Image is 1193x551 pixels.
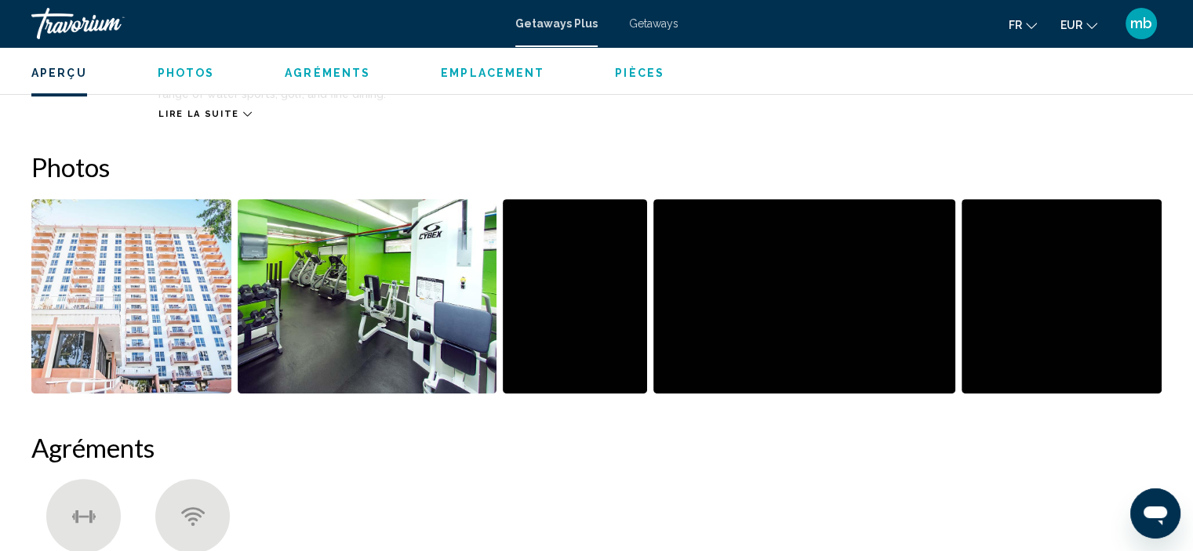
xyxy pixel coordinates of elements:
h2: Agréments [31,432,1162,463]
button: Lire la suite [158,108,251,120]
button: Photos [158,66,215,80]
span: Lire la suite [158,109,238,119]
button: Open full-screen image slider [238,198,496,394]
button: Change currency [1060,13,1097,36]
span: fr [1009,19,1022,31]
button: Change language [1009,13,1037,36]
span: Pièces [615,67,664,79]
button: Aperçu [31,66,87,80]
button: User Menu [1121,7,1162,40]
h2: Photos [31,151,1162,183]
button: Open full-screen image slider [31,198,231,394]
a: Getaways Plus [515,17,598,30]
span: Agréments [285,67,370,79]
button: Open full-screen image slider [962,198,1162,394]
span: EUR [1060,19,1082,31]
button: Emplacement [441,66,544,80]
button: Open full-screen image slider [503,198,648,394]
button: Open full-screen image slider [653,198,955,394]
span: mb [1130,16,1152,31]
a: Travorium [31,8,500,39]
button: Pièces [615,66,664,80]
span: Emplacement [441,67,544,79]
span: Aperçu [31,67,87,79]
iframe: Bouton de lancement de la fenêtre de messagerie [1130,488,1180,538]
span: Photos [158,67,215,79]
a: Getaways [629,17,678,30]
button: Agréments [285,66,370,80]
